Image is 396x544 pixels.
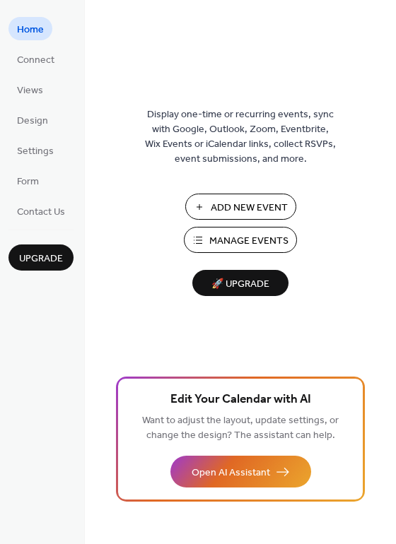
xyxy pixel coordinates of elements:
[17,175,39,189] span: Form
[8,169,47,192] a: Form
[17,144,54,159] span: Settings
[170,390,311,410] span: Edit Your Calendar with AI
[209,234,289,249] span: Manage Events
[192,270,289,296] button: 🚀 Upgrade
[185,194,296,220] button: Add New Event
[17,53,54,68] span: Connect
[184,227,297,253] button: Manage Events
[192,466,270,480] span: Open AI Assistant
[8,244,74,271] button: Upgrade
[211,201,288,215] span: Add New Event
[142,411,339,445] span: Want to adjust the layout, update settings, or change the design? The assistant can help.
[17,114,48,129] span: Design
[8,199,74,223] a: Contact Us
[8,138,62,162] a: Settings
[8,47,63,71] a: Connect
[170,456,311,487] button: Open AI Assistant
[8,17,52,40] a: Home
[8,108,57,131] a: Design
[8,78,52,101] a: Views
[17,23,44,37] span: Home
[17,205,65,220] span: Contact Us
[201,275,280,294] span: 🚀 Upgrade
[17,83,43,98] span: Views
[19,252,63,266] span: Upgrade
[145,107,336,167] span: Display one-time or recurring events, sync with Google, Outlook, Zoom, Eventbrite, Wix Events or ...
